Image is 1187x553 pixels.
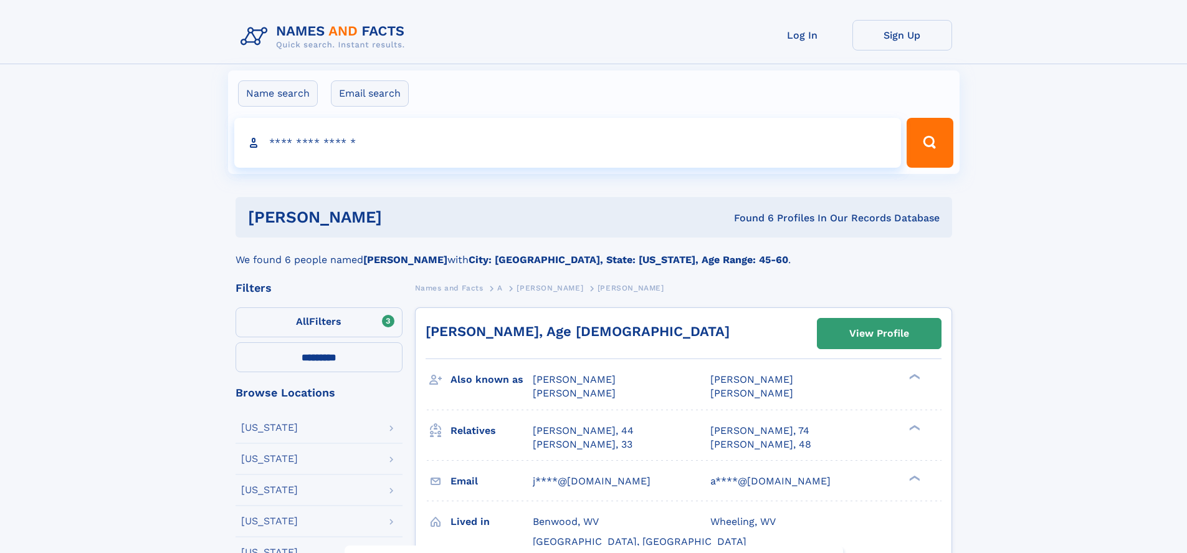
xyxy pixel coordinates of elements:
[241,454,298,464] div: [US_STATE]
[533,387,616,399] span: [PERSON_NAME]
[517,284,583,292] span: [PERSON_NAME]
[710,438,811,451] a: [PERSON_NAME], 48
[248,209,558,225] h1: [PERSON_NAME]
[331,80,409,107] label: Email search
[236,238,952,267] div: We found 6 people named with .
[906,423,921,431] div: ❯
[906,373,921,381] div: ❯
[469,254,788,266] b: City: [GEOGRAPHIC_DATA], State: [US_STATE], Age Range: 45-60
[450,511,533,532] h3: Lived in
[450,420,533,441] h3: Relatives
[906,474,921,482] div: ❯
[710,387,793,399] span: [PERSON_NAME]
[236,282,403,294] div: Filters
[236,20,415,54] img: Logo Names and Facts
[238,80,318,107] label: Name search
[753,20,852,50] a: Log In
[497,284,503,292] span: A
[818,319,941,349] a: View Profile
[415,280,484,296] a: Names and Facts
[450,471,533,492] h3: Email
[710,516,776,527] span: Wheeling, WV
[558,211,940,225] div: Found 6 Profiles In Our Records Database
[236,387,403,398] div: Browse Locations
[497,280,503,296] a: A
[598,284,664,292] span: [PERSON_NAME]
[710,373,793,385] span: [PERSON_NAME]
[533,438,632,451] a: [PERSON_NAME], 33
[852,20,952,50] a: Sign Up
[533,424,634,438] a: [PERSON_NAME], 44
[241,516,298,526] div: [US_STATE]
[533,516,599,527] span: Benwood, WV
[907,118,953,168] button: Search Button
[517,280,583,296] a: [PERSON_NAME]
[241,485,298,495] div: [US_STATE]
[363,254,447,266] b: [PERSON_NAME]
[234,118,902,168] input: search input
[236,307,403,337] label: Filters
[296,315,309,327] span: All
[241,423,298,433] div: [US_STATE]
[450,369,533,390] h3: Also known as
[849,319,909,348] div: View Profile
[426,324,730,339] a: [PERSON_NAME], Age [DEMOGRAPHIC_DATA]
[533,536,746,547] span: [GEOGRAPHIC_DATA], [GEOGRAPHIC_DATA]
[710,424,809,438] a: [PERSON_NAME], 74
[533,373,616,385] span: [PERSON_NAME]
